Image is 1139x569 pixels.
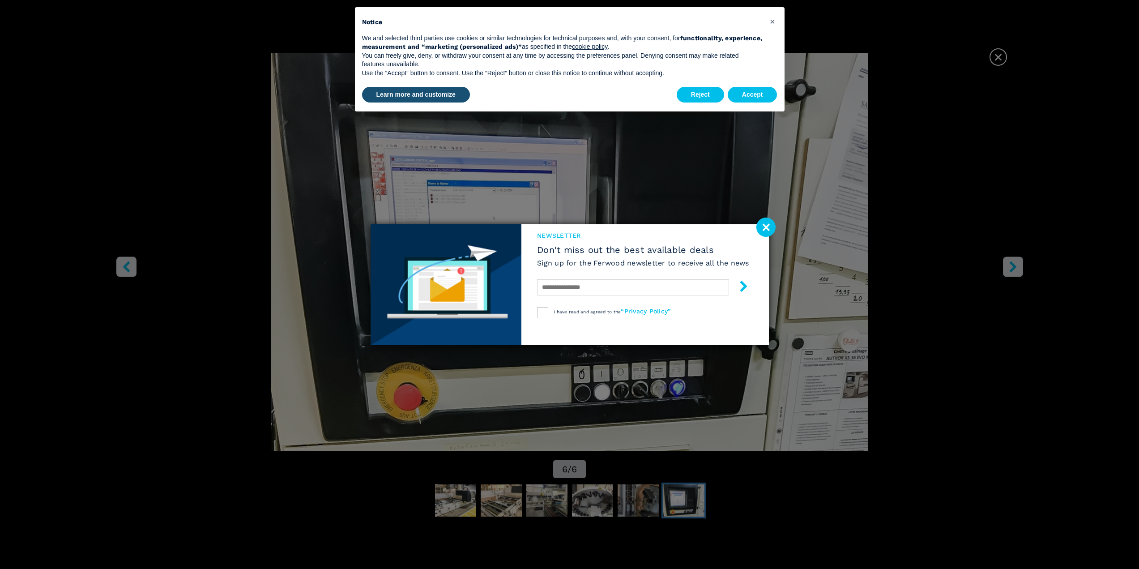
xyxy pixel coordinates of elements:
[362,34,763,51] p: We and selected third parties use cookies or similar technologies for technical purposes and, wit...
[621,308,671,315] a: “Privacy Policy”
[362,34,763,51] strong: functionality, experience, measurement and “marketing (personalized ads)”
[362,18,763,27] h2: Notice
[362,87,470,103] button: Learn more and customize
[770,16,775,27] span: ×
[537,231,749,240] span: newsletter
[766,14,780,29] button: Close this notice
[677,87,724,103] button: Reject
[729,277,749,298] button: submit-button
[572,43,607,50] a: cookie policy
[362,51,763,69] p: You can freely give, deny, or withdraw your consent at any time by accessing the preferences pane...
[362,69,763,78] p: Use the “Accept” button to consent. Use the “Reject” button or close this notice to continue with...
[537,258,749,268] h6: Sign up for the Ferwood newsletter to receive all the news
[554,309,671,314] span: I have read and agreed to the
[537,244,749,255] span: Don't miss out the best available deals
[728,87,777,103] button: Accept
[371,224,522,345] img: Newsletter image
